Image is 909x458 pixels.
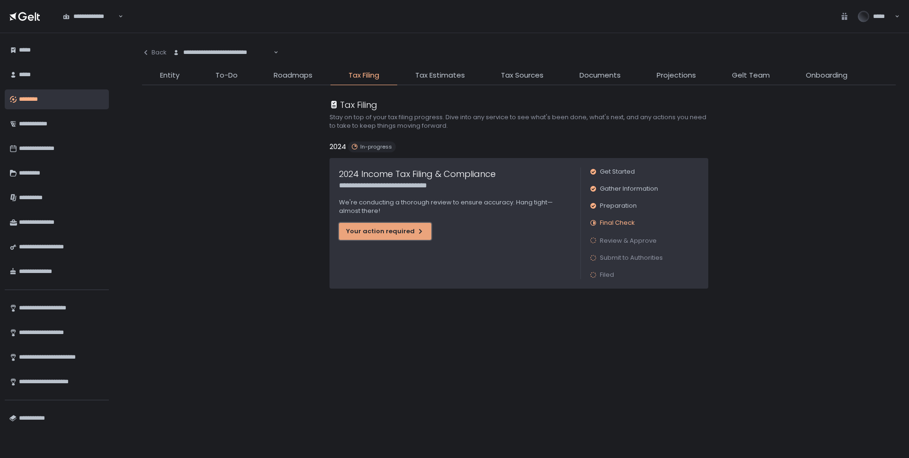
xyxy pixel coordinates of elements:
[346,227,424,236] div: Your action required
[415,70,465,81] span: Tax Estimates
[806,70,847,81] span: Onboarding
[167,43,278,62] div: Search for option
[501,70,544,81] span: Tax Sources
[142,48,167,57] div: Back
[330,98,377,111] div: Tax Filing
[339,198,571,215] p: We're conducting a thorough review to ensure accuracy. Hang tight—almost there!
[600,271,614,279] span: Filed
[579,70,621,81] span: Documents
[348,70,379,81] span: Tax Filing
[215,70,238,81] span: To-Do
[330,113,708,130] h2: Stay on top of your tax filing progress. Dive into any service to see what's been done, what's ne...
[732,70,770,81] span: Gelt Team
[160,70,179,81] span: Entity
[274,70,312,81] span: Roadmaps
[657,70,696,81] span: Projections
[330,141,346,152] h2: 2024
[600,185,658,193] span: Gather Information
[339,167,496,180] h1: 2024 Income Tax Filing & Compliance
[600,236,657,245] span: Review & Approve
[142,43,167,62] button: Back
[57,7,123,26] div: Search for option
[339,223,431,240] button: Your action required
[360,143,392,150] span: In-progress
[600,202,637,210] span: Preparation
[272,48,273,57] input: Search for option
[600,254,663,262] span: Submit to Authorities
[600,167,635,176] span: Get Started
[600,219,635,227] span: Final Check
